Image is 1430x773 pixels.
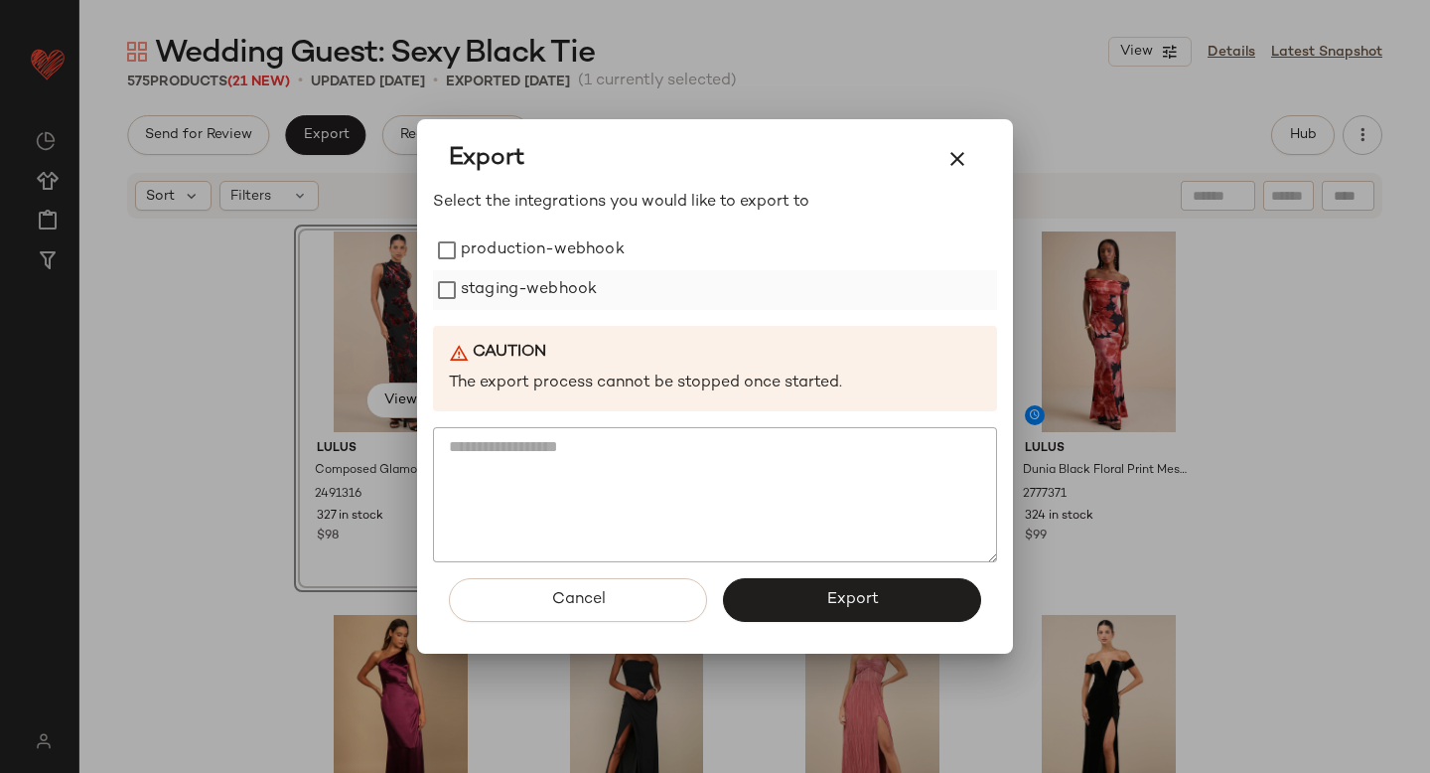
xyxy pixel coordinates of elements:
label: staging-webhook [461,270,597,310]
button: Export [723,578,981,622]
p: The export process cannot be stopped once started. [449,373,981,395]
p: Select the integrations you would like to export to [433,191,997,215]
span: Export [449,143,524,175]
span: Export [825,590,878,609]
b: Caution [473,342,546,365]
button: Cancel [449,578,707,622]
span: Cancel [550,590,605,609]
label: production-webhook [461,231,625,270]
